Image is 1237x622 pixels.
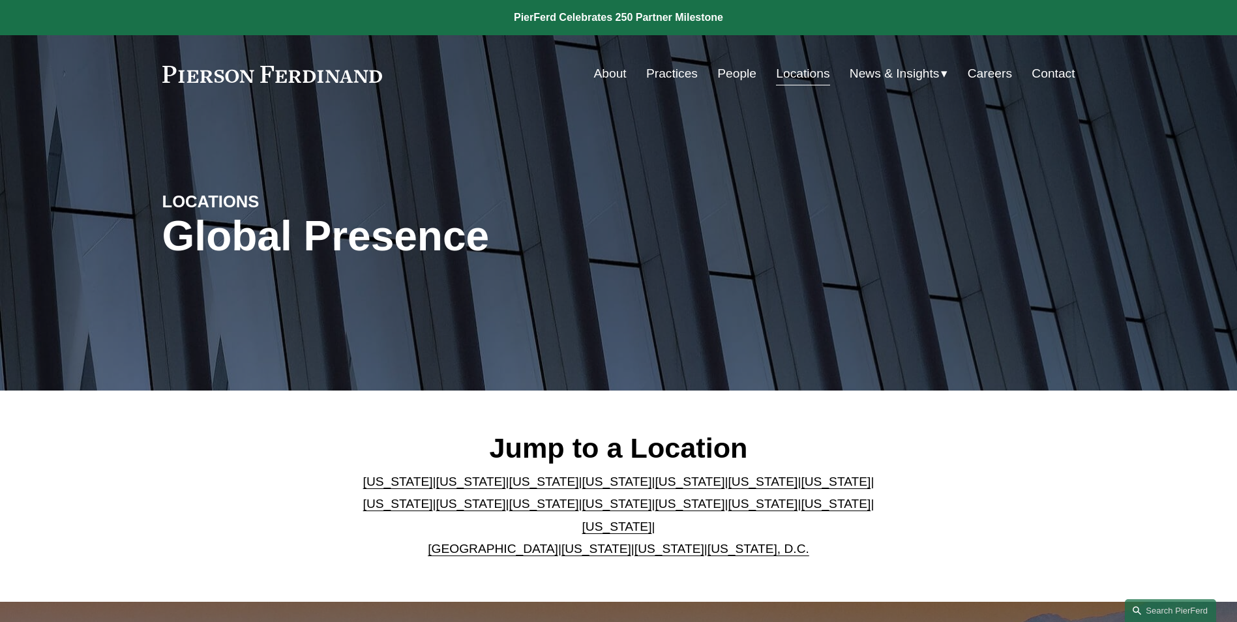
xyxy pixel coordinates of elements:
a: [US_STATE] [634,542,704,555]
a: People [717,61,756,86]
a: [US_STATE] [363,475,433,488]
a: Locations [776,61,829,86]
a: [US_STATE] [436,497,506,511]
a: Contact [1032,61,1075,86]
a: Careers [968,61,1012,86]
a: [US_STATE] [561,542,631,555]
h4: LOCATIONS [162,191,391,212]
a: folder dropdown [850,61,948,86]
a: Search this site [1125,599,1216,622]
a: [US_STATE] [582,497,652,511]
a: [US_STATE] [509,475,579,488]
a: [US_STATE] [582,475,652,488]
a: [US_STATE] [728,497,797,511]
a: [US_STATE] [728,475,797,488]
a: [US_STATE], D.C. [708,542,809,555]
a: [US_STATE] [509,497,579,511]
span: News & Insights [850,63,940,85]
a: [GEOGRAPHIC_DATA] [428,542,558,555]
a: [US_STATE] [436,475,506,488]
a: [US_STATE] [363,497,433,511]
a: [US_STATE] [801,497,871,511]
h1: Global Presence [162,213,771,260]
a: Practices [646,61,698,86]
a: [US_STATE] [801,475,871,488]
a: [US_STATE] [655,475,724,488]
h2: Jump to a Location [352,431,885,465]
a: [US_STATE] [582,520,652,533]
a: About [594,61,627,86]
p: | | | | | | | | | | | | | | | | | | [352,471,885,561]
a: [US_STATE] [655,497,724,511]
